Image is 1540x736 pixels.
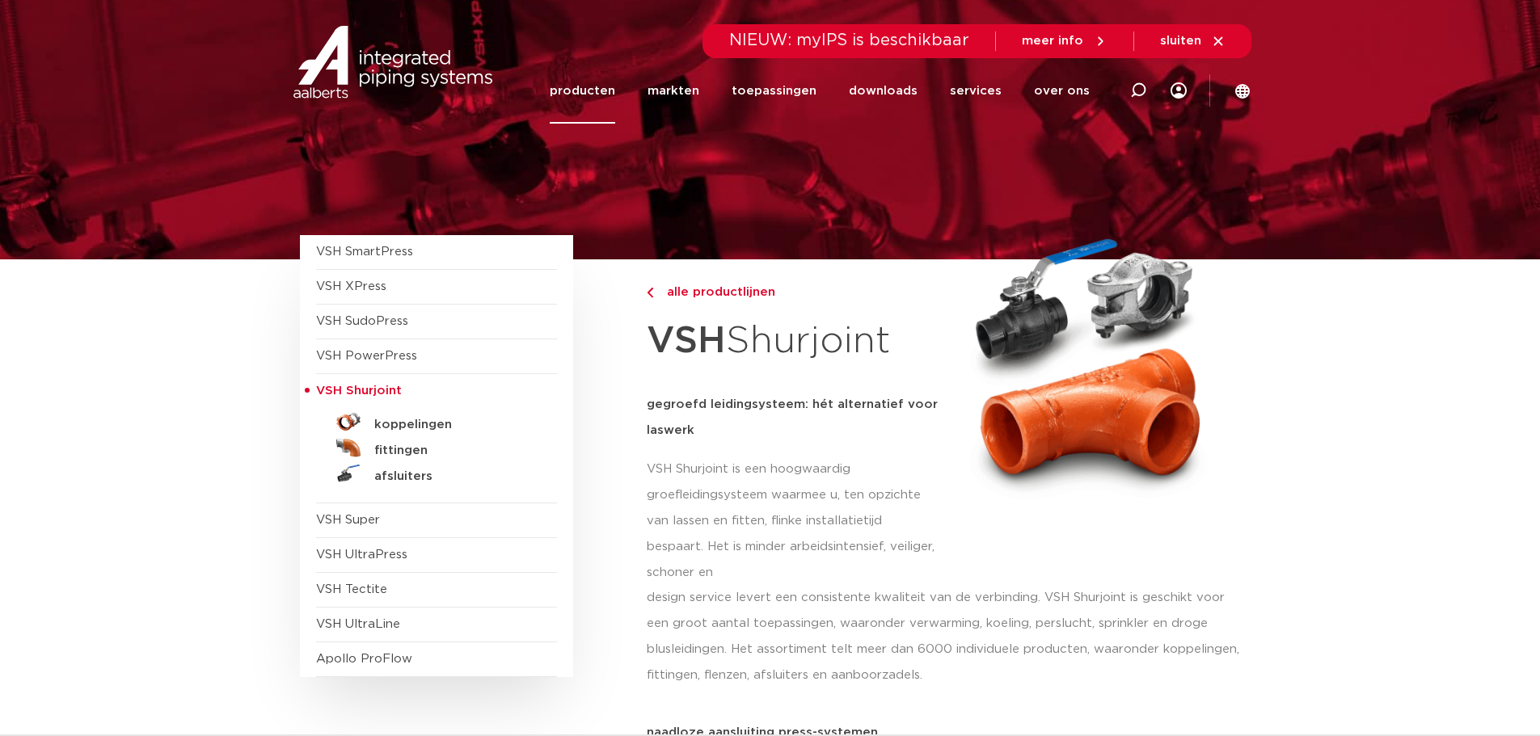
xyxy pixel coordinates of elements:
[657,286,775,298] span: alle productlijnen
[1160,34,1226,48] a: sluiten
[647,322,726,360] strong: VSH
[374,469,534,484] h5: afsluiters
[1022,35,1083,47] span: meer info
[316,315,408,327] a: VSH SudoPress
[316,618,400,630] a: VSH UltraLine
[729,32,969,48] span: NIEUW: myIPS is beschikbaar
[316,514,380,526] a: VSH Super
[316,246,413,258] a: VSH SmartPress
[647,288,653,298] img: chevron-right.svg
[550,58,615,124] a: producten
[647,456,939,586] p: VSH Shurjoint is een hoogwaardig groefleidingsysteem waarmee u, ten opzichte van lassen en fitten...
[1171,58,1187,124] div: my IPS
[316,350,417,362] a: VSH PowerPress
[1022,34,1108,48] a: meer info
[316,461,557,486] a: afsluiters
[550,58,1090,124] nav: Menu
[316,385,402,397] span: VSH Shurjoint
[316,435,557,461] a: fittingen
[647,392,939,444] h5: gegroefd leidingsysteem: hét alternatief voor laswerk
[316,409,557,435] a: koppelingen
[1160,35,1201,47] span: sluiten
[1034,58,1090,124] a: over ons
[648,58,699,124] a: markten
[647,283,939,302] a: alle productlijnen
[374,418,534,432] h5: koppelingen
[950,58,1002,124] a: services
[732,58,816,124] a: toepassingen
[647,585,1241,688] p: design service levert een consistente kwaliteit van de verbinding. VSH Shurjoint is geschikt voor...
[316,280,386,292] a: VSH XPress
[316,549,407,561] a: VSH UltraPress
[316,653,412,665] a: Apollo ProFlow
[849,58,918,124] a: downloads
[374,444,534,458] h5: fittingen
[647,310,939,372] h1: Shurjoint
[316,583,387,595] a: VSH Tectite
